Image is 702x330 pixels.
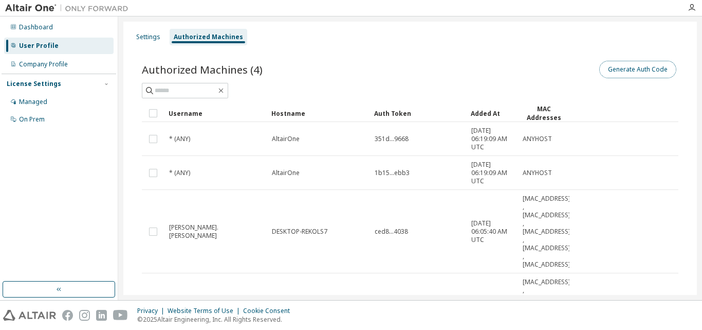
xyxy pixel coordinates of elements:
[272,228,327,236] span: DESKTOP-REKOLS7
[523,135,552,143] span: ANYHOST
[471,127,513,151] span: [DATE] 06:19:09 AM UTC
[169,223,263,240] span: [PERSON_NAME].[PERSON_NAME]
[19,23,53,31] div: Dashboard
[136,33,160,41] div: Settings
[272,169,300,177] span: AltairOne
[142,62,263,77] span: Authorized Machines (4)
[62,310,73,321] img: facebook.svg
[96,310,107,321] img: linkedin.svg
[3,310,56,321] img: altair_logo.svg
[375,169,410,177] span: 1b15...ebb3
[169,135,190,143] span: * (ANY)
[243,307,296,315] div: Cookie Consent
[375,135,409,143] span: 351d...9668
[169,105,263,121] div: Username
[374,105,463,121] div: Auth Token
[7,80,61,88] div: License Settings
[471,161,513,185] span: [DATE] 06:19:09 AM UTC
[523,169,552,177] span: ANYHOST
[137,307,168,315] div: Privacy
[137,315,296,324] p: © 2025 Altair Engineering, Inc. All Rights Reserved.
[19,60,68,68] div: Company Profile
[79,310,90,321] img: instagram.svg
[19,98,47,106] div: Managed
[599,61,676,78] button: Generate Auth Code
[174,33,243,41] div: Authorized Machines
[271,105,366,121] div: Hostname
[375,228,408,236] span: ced8...4038
[471,105,514,121] div: Added At
[169,169,190,177] span: * (ANY)
[19,42,59,50] div: User Profile
[19,115,45,124] div: On Prem
[471,219,513,244] span: [DATE] 06:05:40 AM UTC
[113,310,128,321] img: youtube.svg
[272,135,300,143] span: AltairOne
[523,195,570,269] span: [MAC_ADDRESS] , [MAC_ADDRESS] , [MAC_ADDRESS] , [MAC_ADDRESS] , [MAC_ADDRESS]
[5,3,134,13] img: Altair One
[522,105,565,122] div: MAC Addresses
[168,307,243,315] div: Website Terms of Use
